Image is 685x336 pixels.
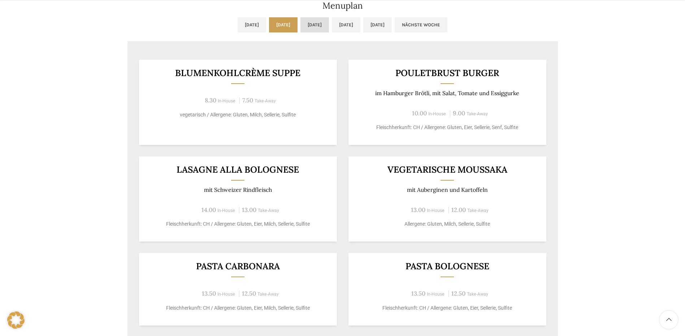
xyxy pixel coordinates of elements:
span: In-House [217,208,235,213]
span: 13.50 [411,289,425,297]
span: Take-Away [467,111,488,116]
h3: Blumenkohlcrème suppe [148,68,328,78]
h2: Menuplan [127,1,558,10]
span: In-House [427,292,445,297]
h3: Pasta Bolognese [357,262,537,271]
span: In-House [428,111,446,116]
span: 10.00 [412,109,427,117]
a: [DATE] [332,17,360,32]
span: In-House [218,98,235,103]
span: 13.50 [202,289,216,297]
p: Fleischherkunft: CH / Allergene: Gluten, Eier, Sellerie, Senf, Sulfite [357,124,537,131]
span: 12.00 [451,206,466,214]
a: Scroll to top button [660,311,678,329]
p: vegetarisch / Allergene: Gluten, Milch, Sellerie, Sulfite [148,111,328,119]
p: mit Auberginen und Kartoffeln [357,186,537,193]
a: [DATE] [238,17,266,32]
span: Take-Away [467,208,489,213]
span: In-House [217,292,235,297]
span: 9.00 [453,109,465,117]
span: 14.00 [201,206,216,214]
span: Take-Away [255,98,276,103]
span: 13.00 [242,206,256,214]
p: Fleischherkunft: CH / Allergene: Gluten, Eier, Sellerie, Sulfite [357,304,537,312]
h3: Vegetarische Moussaka [357,165,537,174]
a: [DATE] [363,17,392,32]
p: mit Schweizer Rindfleisch [148,186,328,193]
a: [DATE] [269,17,298,32]
h3: Pasta Carbonara [148,262,328,271]
span: 12.50 [451,289,465,297]
p: Allergene: Gluten, Milch, Sellerie, Sulfite [357,220,537,228]
p: im Hamburger Brötli, mit Salat, Tomate und Essiggurke [357,90,537,97]
p: Fleischherkunft: CH / Allergene: Gluten, Eier, Milch, Sellerie, Sulfite [148,220,328,228]
span: 12.50 [242,289,256,297]
span: 13.00 [411,206,425,214]
span: Take-Away [258,208,279,213]
span: Take-Away [257,292,279,297]
p: Fleischherkunft: CH / Allergene: Gluten, Eier, Milch, Sellerie, Sulfite [148,304,328,312]
a: [DATE] [300,17,329,32]
h3: Pouletbrust Burger [357,68,537,78]
h3: LASAGNE ALLA BOLOGNESE [148,165,328,174]
span: In-House [427,208,445,213]
span: 7.50 [242,96,253,104]
a: Nächste Woche [395,17,447,32]
span: 8.30 [205,96,216,104]
span: Take-Away [467,292,488,297]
